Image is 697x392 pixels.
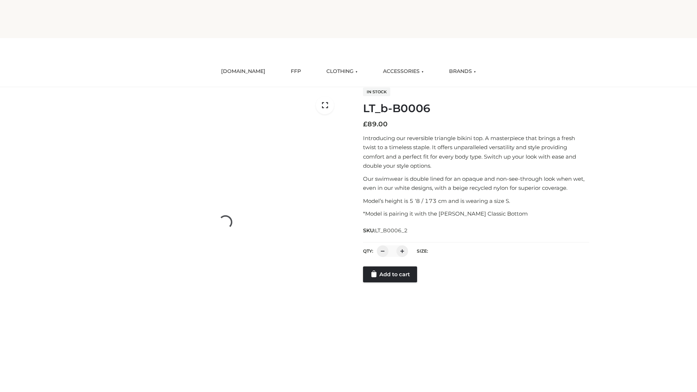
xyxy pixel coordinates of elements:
a: [DOMAIN_NAME] [216,64,271,79]
a: FFP [285,64,306,79]
span: £ [363,120,367,128]
span: SKU: [363,226,408,235]
p: *Model is pairing it with the [PERSON_NAME] Classic Bottom [363,209,589,219]
p: Introducing our reversible triangle bikini top. A masterpiece that brings a fresh twist to a time... [363,134,589,171]
a: Add to cart [363,266,417,282]
h1: LT_b-B0006 [363,102,589,115]
label: QTY: [363,248,373,254]
bdi: 89.00 [363,120,388,128]
p: Model’s height is 5 ‘8 / 173 cm and is wearing a size S. [363,196,589,206]
span: LT_B0006_2 [375,227,408,234]
label: Size: [417,248,428,254]
a: BRANDS [444,64,481,79]
a: CLOTHING [321,64,363,79]
a: ACCESSORIES [378,64,429,79]
span: In stock [363,87,390,96]
p: Our swimwear is double lined for an opaque and non-see-through look when wet, even in our white d... [363,174,589,193]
